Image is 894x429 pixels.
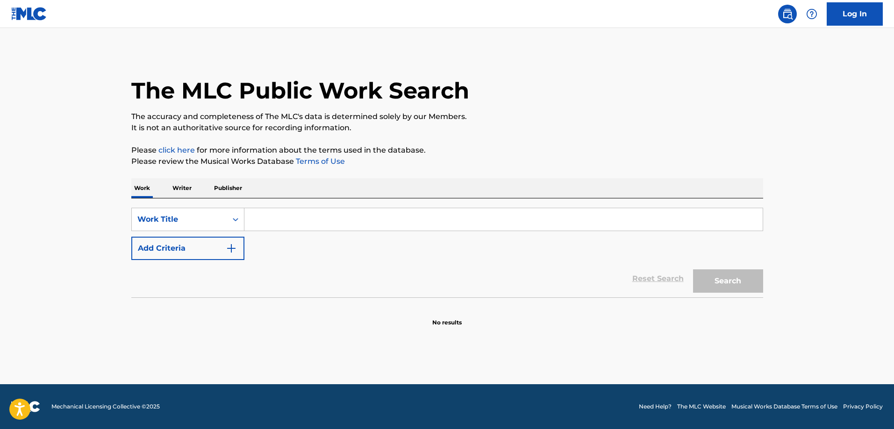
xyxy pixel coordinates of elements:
[432,307,462,327] p: No results
[131,122,763,134] p: It is not an authoritative source for recording information.
[131,156,763,167] p: Please review the Musical Works Database
[731,402,837,411] a: Musical Works Database Terms of Use
[847,384,894,429] iframe: Chat Widget
[158,146,195,155] a: click here
[677,402,726,411] a: The MLC Website
[170,178,194,198] p: Writer
[843,402,883,411] a: Privacy Policy
[806,8,817,20] img: help
[802,5,821,23] div: Help
[51,402,160,411] span: Mechanical Licensing Collective © 2025
[778,5,797,23] a: Public Search
[639,402,672,411] a: Need Help?
[137,214,222,225] div: Work Title
[131,208,763,297] form: Search Form
[131,111,763,122] p: The accuracy and completeness of The MLC's data is determined solely by our Members.
[131,145,763,156] p: Please for more information about the terms used in the database.
[131,178,153,198] p: Work
[11,401,40,412] img: logo
[226,243,237,254] img: 9d2ae6d4665cec9f34b9.svg
[294,157,345,166] a: Terms of Use
[782,8,793,20] img: search
[131,77,469,105] h1: The MLC Public Work Search
[211,178,245,198] p: Publisher
[11,7,47,21] img: MLC Logo
[131,237,244,260] button: Add Criteria
[827,2,883,26] a: Log In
